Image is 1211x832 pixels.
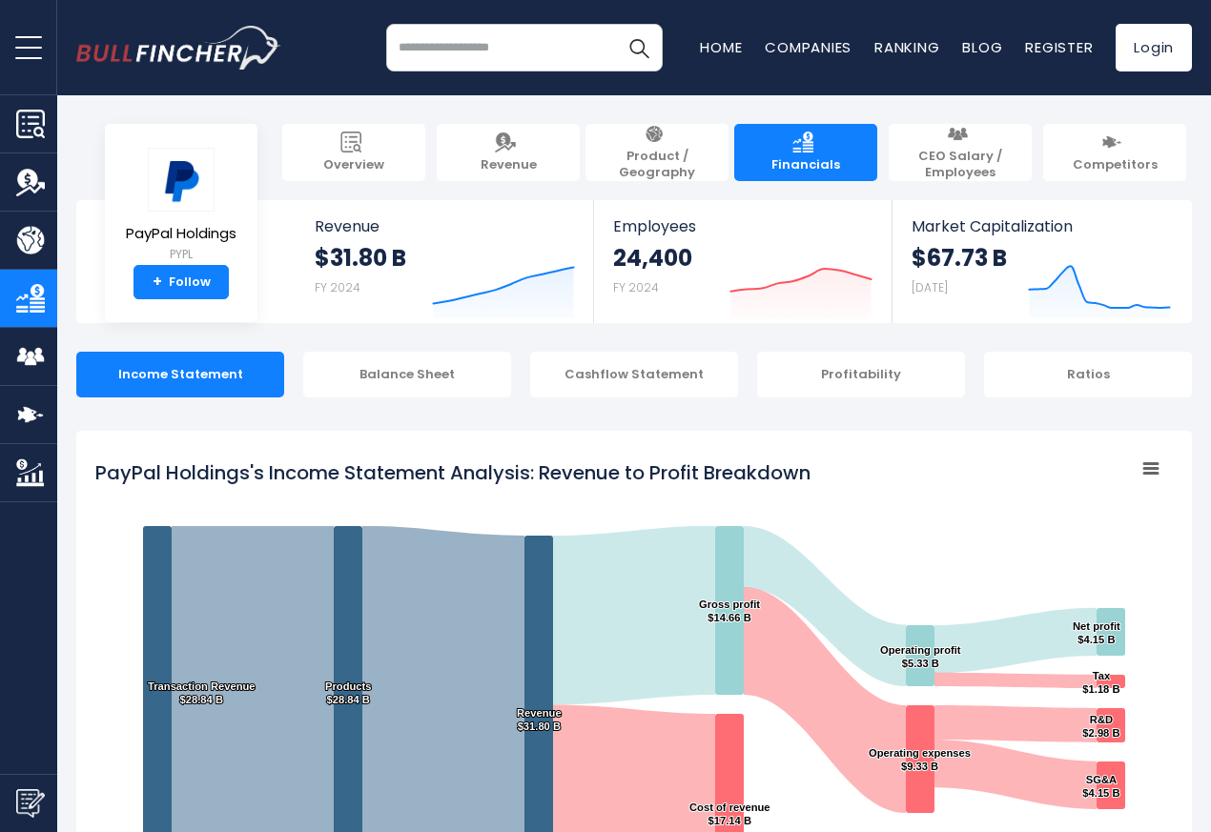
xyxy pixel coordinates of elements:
text: Products $28.84 B [325,680,372,705]
small: FY 2024 [315,279,360,295]
span: Revenue [315,217,575,235]
span: Competitors [1073,157,1158,173]
a: Ranking [874,37,939,57]
small: PYPL [126,246,236,263]
span: CEO Salary / Employees [898,149,1022,181]
div: Cashflow Statement [530,352,738,397]
text: Transaction Revenue $28.84 B [148,680,256,705]
a: Revenue [437,124,580,181]
text: Operating expenses $9.33 B [869,747,971,772]
a: Companies [765,37,852,57]
a: Revenue $31.80 B FY 2024 [296,200,594,323]
div: Balance Sheet [303,352,511,397]
div: Income Statement [76,352,284,397]
a: Login [1116,24,1192,71]
div: Profitability [757,352,965,397]
a: Financials [734,124,877,181]
div: Ratios [984,352,1192,397]
a: Home [700,37,742,57]
img: bullfincher logo [76,26,281,70]
a: Competitors [1043,124,1186,181]
tspan: PayPal Holdings's Income Statement Analysis: Revenue to Profit Breakdown [95,459,811,486]
span: Product / Geography [595,149,719,181]
strong: $31.80 B [315,243,406,273]
a: Market Capitalization $67.73 B [DATE] [893,200,1190,323]
button: Search [615,24,663,71]
a: Overview [282,124,425,181]
text: Operating profit $5.33 B [880,644,961,669]
strong: + [153,274,162,291]
text: Cost of revenue $17.14 B [689,802,770,826]
text: R&D $2.98 B [1082,714,1119,739]
a: Employees 24,400 FY 2024 [594,200,891,323]
strong: $67.73 B [912,243,1007,273]
small: FY 2024 [613,279,659,295]
a: CEO Salary / Employees [889,124,1032,181]
a: PayPal Holdings PYPL [125,147,237,266]
span: Revenue [481,157,537,173]
text: SG&A $4.15 B [1082,774,1119,799]
span: Financials [771,157,840,173]
a: Register [1025,37,1093,57]
a: Go to homepage [76,26,281,70]
a: Product / Geography [585,124,729,181]
small: [DATE] [912,279,948,295]
a: Blog [962,37,1002,57]
text: Revenue $31.80 B [517,707,562,732]
strong: 24,400 [613,243,692,273]
text: Gross profit $14.66 B [699,599,760,623]
span: Market Capitalization [912,217,1171,235]
a: +Follow [133,265,229,299]
span: PayPal Holdings [126,226,236,242]
text: Net profit $4.15 B [1073,620,1120,645]
span: Overview [323,157,384,173]
text: Tax $1.18 B [1082,670,1119,695]
span: Employees [613,217,872,235]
